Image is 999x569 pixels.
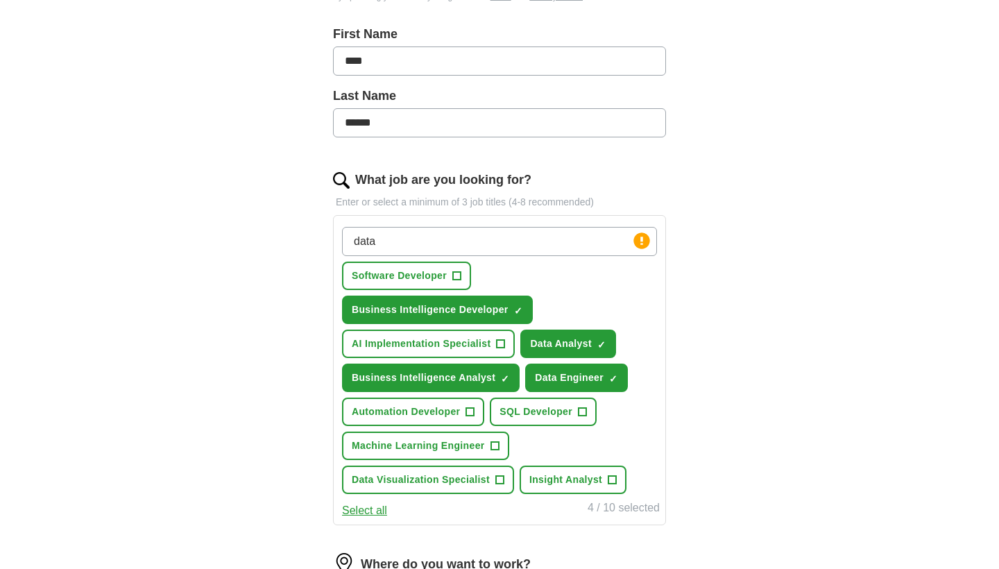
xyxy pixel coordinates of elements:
[352,405,460,419] span: Automation Developer
[355,171,531,189] label: What job are you looking for?
[530,337,592,351] span: Data Analyst
[342,398,484,426] button: Automation Developer
[333,25,666,44] label: First Name
[352,269,447,283] span: Software Developer
[352,371,495,385] span: Business Intelligence Analyst
[342,466,514,494] button: Data Visualization Specialist
[342,432,509,460] button: Machine Learning Engineer
[499,405,572,419] span: SQL Developer
[490,398,597,426] button: SQL Developer
[352,439,485,453] span: Machine Learning Engineer
[342,330,515,358] button: AI Implementation Specialist
[529,473,602,487] span: Insight Analyst
[352,303,509,317] span: Business Intelligence Developer
[588,500,660,519] div: 4 / 10 selected
[342,296,533,324] button: Business Intelligence Developer✓
[520,466,626,494] button: Insight Analyst
[525,364,628,392] button: Data Engineer✓
[352,473,490,487] span: Data Visualization Specialist
[597,339,606,350] span: ✓
[342,364,520,392] button: Business Intelligence Analyst✓
[501,373,509,384] span: ✓
[535,371,604,385] span: Data Engineer
[342,502,387,519] button: Select all
[520,330,616,358] button: Data Analyst✓
[514,305,522,316] span: ✓
[333,87,666,105] label: Last Name
[342,227,657,256] input: Type a job title and press enter
[333,172,350,189] img: search.png
[609,373,617,384] span: ✓
[352,337,490,351] span: AI Implementation Specialist
[333,195,666,210] p: Enter or select a minimum of 3 job titles (4-8 recommended)
[342,262,471,290] button: Software Developer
